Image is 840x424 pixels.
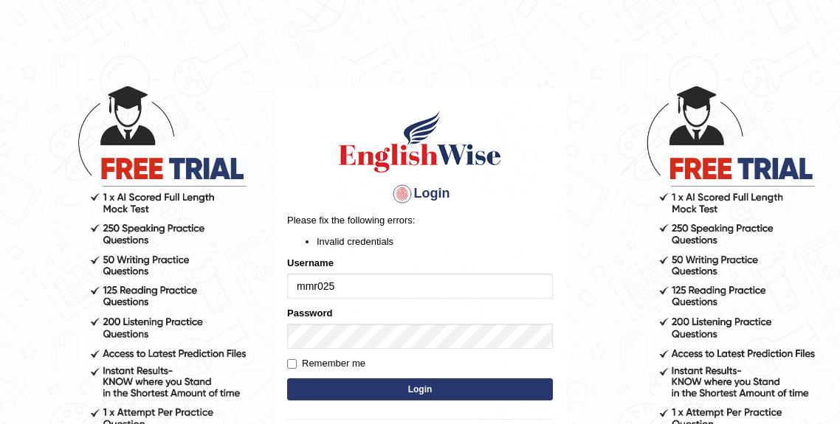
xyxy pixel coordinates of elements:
[287,306,332,320] label: Password
[336,108,504,175] img: Logo of English Wise sign in for intelligent practice with AI
[287,378,553,400] button: Login
[317,234,553,249] li: Invalid credentials
[287,182,553,206] h4: Login
[287,213,553,227] p: Please fix the following errors:
[287,256,334,270] label: Username
[287,356,365,371] label: Remember me
[287,359,297,369] input: Remember me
